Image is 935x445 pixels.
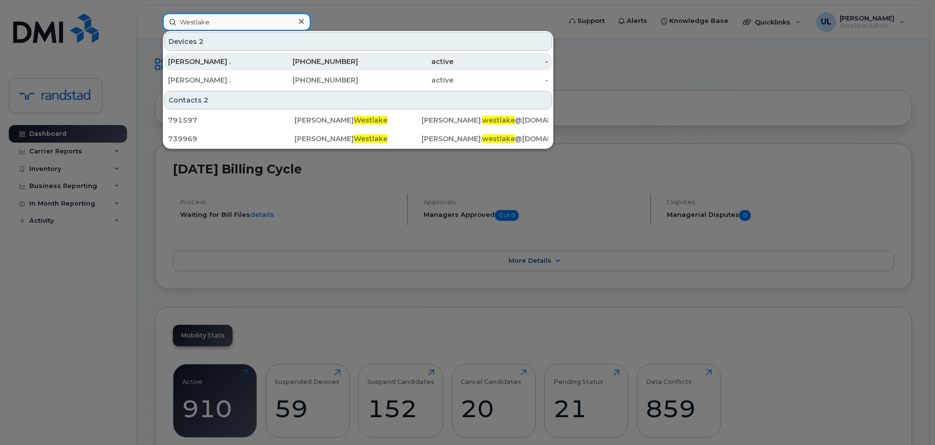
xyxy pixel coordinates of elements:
span: 2 [204,95,209,105]
div: active [358,75,453,85]
div: [PERSON_NAME]. @[DOMAIN_NAME] [422,115,548,125]
div: [PHONE_NUMBER] [263,57,359,66]
div: 739969 [168,134,295,144]
div: [PERSON_NAME] [295,134,421,144]
a: 791597[PERSON_NAME]Westlake[PERSON_NAME].westlake@[DOMAIN_NAME] [164,111,552,129]
div: [PERSON_NAME]. @[DOMAIN_NAME] [422,134,548,144]
div: active [358,57,453,66]
a: [PERSON_NAME] .[PHONE_NUMBER]active- [164,53,552,70]
div: [PERSON_NAME] . [168,75,263,85]
span: westlake [482,116,515,125]
div: 791597 [168,115,295,125]
span: 2 [199,37,204,46]
span: Westlake [354,134,387,143]
div: [PERSON_NAME] [295,115,421,125]
a: 739969[PERSON_NAME]Westlake[PERSON_NAME].westlake@[DOMAIN_NAME] [164,130,552,148]
div: [PERSON_NAME] . [168,57,263,66]
div: - [453,57,549,66]
span: Westlake [354,116,387,125]
a: [PERSON_NAME] .[PHONE_NUMBER]active- [164,71,552,89]
div: [PHONE_NUMBER] [263,75,359,85]
div: Devices [164,32,552,51]
span: westlake [482,134,515,143]
div: Contacts [164,91,552,109]
div: - [453,75,549,85]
